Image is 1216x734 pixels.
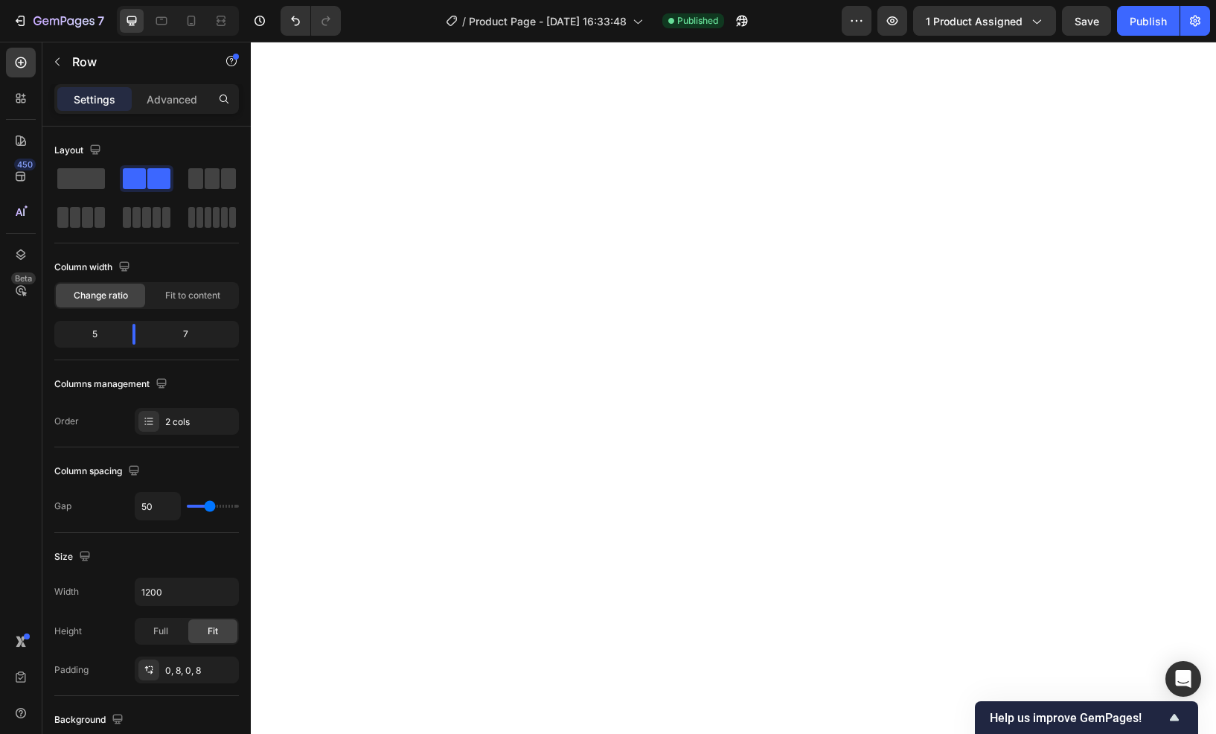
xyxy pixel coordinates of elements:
[54,258,133,278] div: Column width
[1075,15,1099,28] span: Save
[14,159,36,170] div: 450
[469,13,627,29] span: Product Page - [DATE] 16:33:48
[72,53,199,71] p: Row
[677,14,718,28] span: Published
[281,6,341,36] div: Undo/Redo
[165,289,220,302] span: Fit to content
[74,92,115,107] p: Settings
[54,585,79,599] div: Width
[135,578,238,605] input: Auto
[54,415,79,428] div: Order
[54,374,170,395] div: Columns management
[990,709,1183,727] button: Show survey - Help us improve GemPages!
[462,13,466,29] span: /
[54,710,127,730] div: Background
[1117,6,1180,36] button: Publish
[97,12,104,30] p: 7
[54,547,94,567] div: Size
[153,625,168,638] span: Full
[147,92,197,107] p: Advanced
[54,141,104,161] div: Layout
[208,625,218,638] span: Fit
[54,625,82,638] div: Height
[990,711,1165,725] span: Help us improve GemPages!
[1165,661,1201,697] div: Open Intercom Messenger
[54,462,143,482] div: Column spacing
[913,6,1056,36] button: 1 product assigned
[165,664,235,677] div: 0, 8, 0, 8
[57,324,121,345] div: 5
[251,42,1216,734] iframe: Design area
[74,289,128,302] span: Change ratio
[6,6,111,36] button: 7
[1130,13,1167,29] div: Publish
[1062,6,1111,36] button: Save
[926,13,1023,29] span: 1 product assigned
[54,500,71,513] div: Gap
[147,324,236,345] div: 7
[165,415,235,429] div: 2 cols
[54,663,89,677] div: Padding
[11,272,36,284] div: Beta
[135,493,180,520] input: Auto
